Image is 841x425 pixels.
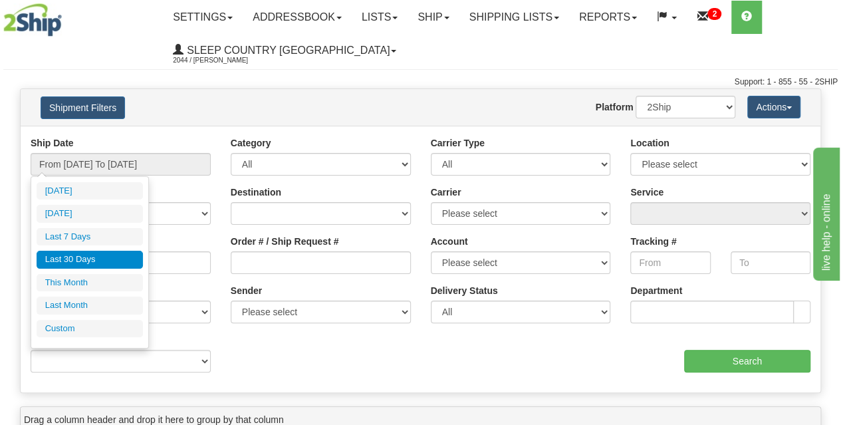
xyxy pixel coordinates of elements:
[37,228,143,246] li: Last 7 Days
[747,96,800,118] button: Actions
[630,235,676,248] label: Tracking #
[431,235,468,248] label: Account
[630,186,663,199] label: Service
[630,284,682,297] label: Department
[687,1,731,34] a: 2
[37,205,143,223] li: [DATE]
[431,186,461,199] label: Carrier
[459,1,569,34] a: Shipping lists
[3,3,62,37] img: logo2044.jpg
[231,235,339,248] label: Order # / Ship Request #
[37,274,143,292] li: This Month
[630,136,669,150] label: Location
[684,350,811,372] input: Search
[173,54,273,67] span: 2044 / [PERSON_NAME]
[243,1,352,34] a: Addressbook
[630,251,710,274] input: From
[431,284,498,297] label: Delivery Status
[352,1,408,34] a: Lists
[31,136,74,150] label: Ship Date
[37,251,143,269] li: Last 30 Days
[731,251,810,274] input: To
[231,186,281,199] label: Destination
[37,320,143,338] li: Custom
[163,34,406,67] a: Sleep Country [GEOGRAPHIC_DATA] 2044 / [PERSON_NAME]
[163,1,243,34] a: Settings
[596,100,634,114] label: Platform
[810,144,840,280] iframe: chat widget
[707,8,721,20] sup: 2
[569,1,647,34] a: Reports
[3,76,838,88] div: Support: 1 - 855 - 55 - 2SHIP
[408,1,459,34] a: Ship
[37,182,143,200] li: [DATE]
[183,45,390,56] span: Sleep Country [GEOGRAPHIC_DATA]
[10,8,123,24] div: live help - online
[231,136,271,150] label: Category
[431,136,485,150] label: Carrier Type
[41,96,125,119] button: Shipment Filters
[37,297,143,315] li: Last Month
[231,284,262,297] label: Sender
